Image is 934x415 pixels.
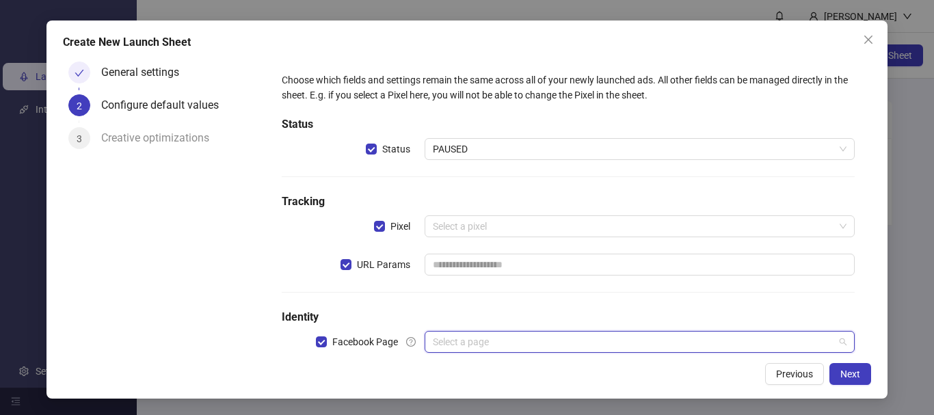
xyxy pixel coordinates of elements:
[77,133,82,144] span: 3
[327,334,403,349] span: Facebook Page
[282,193,855,210] h5: Tracking
[101,127,220,149] div: Creative optimizations
[101,94,230,116] div: Configure default values
[433,139,846,159] span: PAUSED
[377,142,416,157] span: Status
[77,101,82,111] span: 2
[863,34,874,45] span: close
[101,62,190,83] div: General settings
[829,363,871,385] button: Next
[282,116,855,133] h5: Status
[857,29,879,51] button: Close
[840,369,860,379] span: Next
[765,363,824,385] button: Previous
[282,309,855,325] h5: Identity
[75,68,84,78] span: check
[351,257,416,272] span: URL Params
[776,369,813,379] span: Previous
[406,337,416,347] span: question-circle
[385,219,416,234] span: Pixel
[63,34,870,51] div: Create New Launch Sheet
[282,72,855,103] div: Choose which fields and settings remain the same across all of your newly launched ads. All other...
